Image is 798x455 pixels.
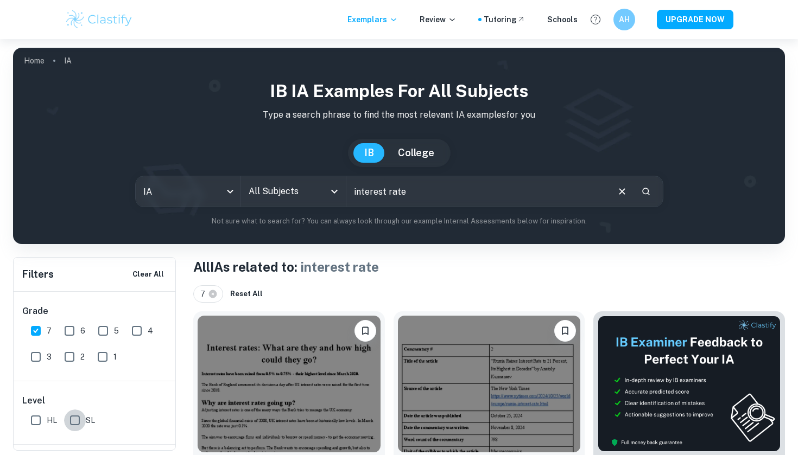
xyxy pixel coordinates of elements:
img: profile cover [13,48,785,244]
button: UPGRADE NOW [657,10,733,29]
button: Bookmark [554,320,576,342]
span: 7 [47,325,52,337]
button: Clear [612,181,632,202]
div: 7 [193,285,223,303]
p: IA [64,55,72,67]
h6: Filters [22,267,54,282]
button: College [387,143,445,163]
button: Reset All [227,286,265,302]
p: Type a search phrase to find the most relevant IA examples for you [22,108,776,121]
span: 5 [114,325,119,337]
img: Clastify logo [65,9,134,30]
span: 1 [113,351,117,363]
span: 7 [200,288,210,300]
span: 3 [47,351,52,363]
button: IB [353,143,385,163]
h6: AH [618,14,631,25]
h1: IB IA examples for all subjects [22,78,776,104]
h6: Grade [22,305,168,318]
button: Open [327,184,342,199]
span: SL [86,414,95,426]
span: 6 [80,325,85,337]
button: Help and Feedback [586,10,605,29]
img: Thumbnail [598,316,781,452]
div: IA [136,176,240,207]
span: 2 [80,351,85,363]
span: interest rate [300,259,379,274]
span: 4 [148,325,153,337]
input: E.g. player arrangements, enthalpy of combustion, analysis of a big city... [346,176,607,207]
img: Economics IA example thumbnail: Interest rates: What are they and how hi [198,316,381,452]
button: Bookmark [354,320,376,342]
span: HL [47,414,57,426]
h6: Level [22,394,168,407]
p: Exemplars [347,14,398,25]
button: Clear All [130,266,167,283]
p: Not sure what to search for? You can always look through our example Internal Assessments below f... [22,216,776,227]
h1: All IAs related to: [193,257,785,277]
a: Schools [547,14,578,25]
a: Tutoring [484,14,525,25]
p: Review [420,14,457,25]
button: Search [637,182,655,201]
button: AH [613,9,635,30]
a: Home [24,53,45,68]
img: Economics IA example thumbnail: Russia Raises Interest Rate to 21 Percen [398,316,581,452]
